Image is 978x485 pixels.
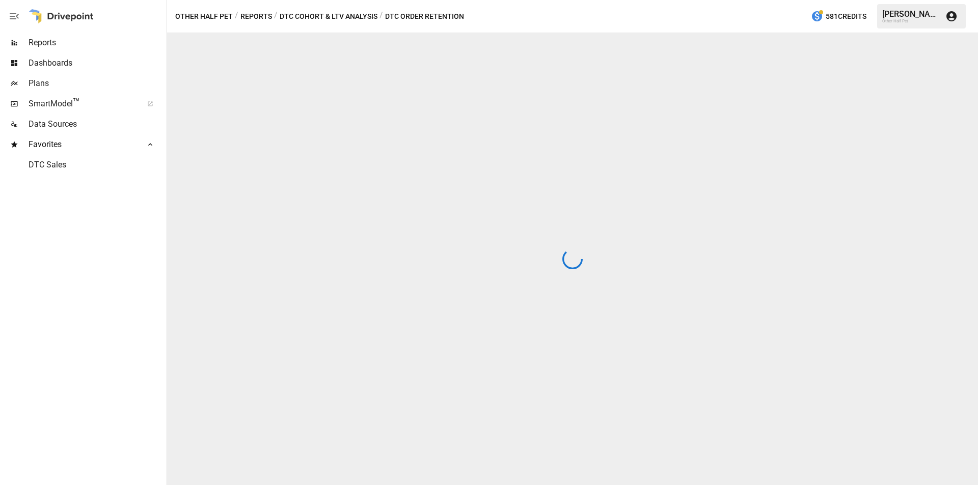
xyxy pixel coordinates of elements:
[29,98,136,110] span: SmartModel
[235,10,238,23] div: /
[29,77,165,90] span: Plans
[29,57,165,69] span: Dashboards
[280,10,377,23] button: DTC Cohort & LTV Analysis
[29,138,136,151] span: Favorites
[882,9,939,19] div: [PERSON_NAME]
[379,10,383,23] div: /
[73,96,80,109] span: ™
[29,159,165,171] span: DTC Sales
[882,19,939,23] div: Other Half Pet
[29,118,165,130] span: Data Sources
[29,37,165,49] span: Reports
[175,10,233,23] button: Other Half Pet
[807,7,871,26] button: 581Credits
[274,10,278,23] div: /
[240,10,272,23] button: Reports
[826,10,866,23] span: 581 Credits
